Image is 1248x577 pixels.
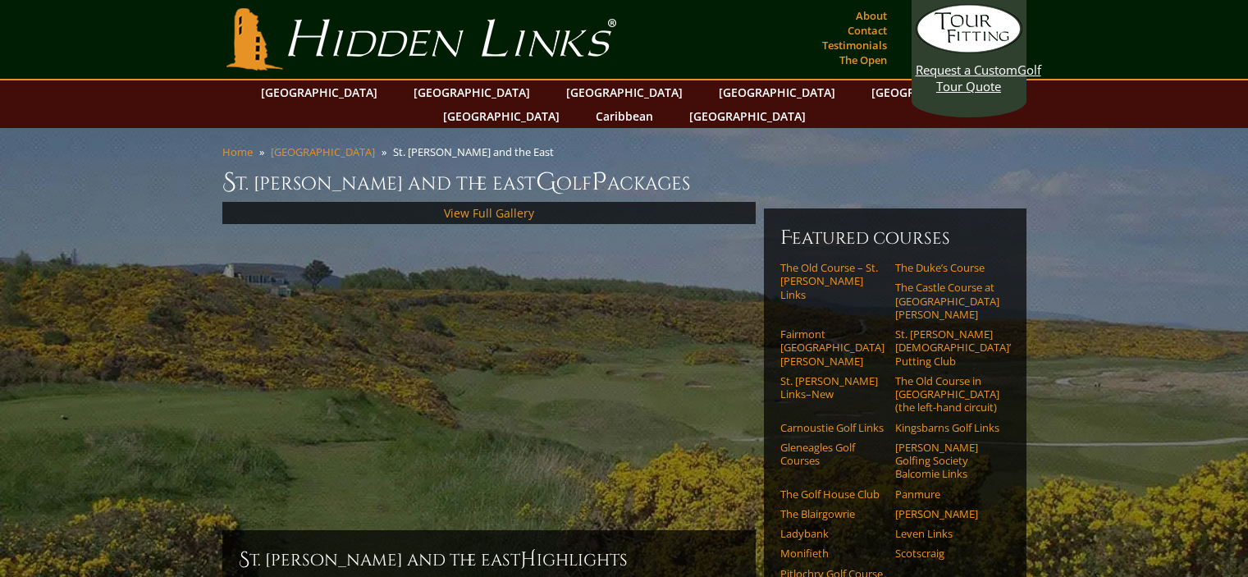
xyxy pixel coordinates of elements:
[253,80,386,104] a: [GEOGRAPHIC_DATA]
[895,374,999,414] a: The Old Course in [GEOGRAPHIC_DATA] (the left-hand circuit)
[895,281,999,321] a: The Castle Course at [GEOGRAPHIC_DATA][PERSON_NAME]
[818,34,891,57] a: Testimonials
[780,421,885,434] a: Carnoustie Golf Links
[895,421,999,434] a: Kingsbarns Golf Links
[239,547,739,573] h2: St. [PERSON_NAME] and the East ighlights
[780,527,885,540] a: Ladybank
[895,327,999,368] a: St. [PERSON_NAME] [DEMOGRAPHIC_DATA]’ Putting Club
[895,507,999,520] a: [PERSON_NAME]
[916,4,1022,94] a: Request a CustomGolf Tour Quote
[895,261,999,274] a: The Duke’s Course
[405,80,538,104] a: [GEOGRAPHIC_DATA]
[222,166,1026,199] h1: St. [PERSON_NAME] and the East olf ackages
[393,144,560,159] li: St. [PERSON_NAME] and the East
[780,441,885,468] a: Gleneagles Golf Courses
[271,144,375,159] a: [GEOGRAPHIC_DATA]
[587,104,661,128] a: Caribbean
[558,80,691,104] a: [GEOGRAPHIC_DATA]
[852,4,891,27] a: About
[780,327,885,368] a: Fairmont [GEOGRAPHIC_DATA][PERSON_NAME]
[780,488,885,501] a: The Golf House Club
[895,441,999,481] a: [PERSON_NAME] Golfing Society Balcomie Links
[916,62,1017,78] span: Request a Custom
[780,225,1010,251] h6: Featured Courses
[681,104,814,128] a: [GEOGRAPHIC_DATA]
[711,80,843,104] a: [GEOGRAPHIC_DATA]
[536,166,556,199] span: G
[863,80,996,104] a: [GEOGRAPHIC_DATA]
[444,205,534,221] a: View Full Gallery
[780,374,885,401] a: St. [PERSON_NAME] Links–New
[895,547,999,560] a: Scotscraig
[520,547,537,573] span: H
[222,144,253,159] a: Home
[843,19,891,42] a: Contact
[435,104,568,128] a: [GEOGRAPHIC_DATA]
[780,261,885,301] a: The Old Course – St. [PERSON_NAME] Links
[592,166,607,199] span: P
[780,507,885,520] a: The Blairgowrie
[895,527,999,540] a: Leven Links
[835,48,891,71] a: The Open
[780,547,885,560] a: Monifieth
[895,488,999,501] a: Panmure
